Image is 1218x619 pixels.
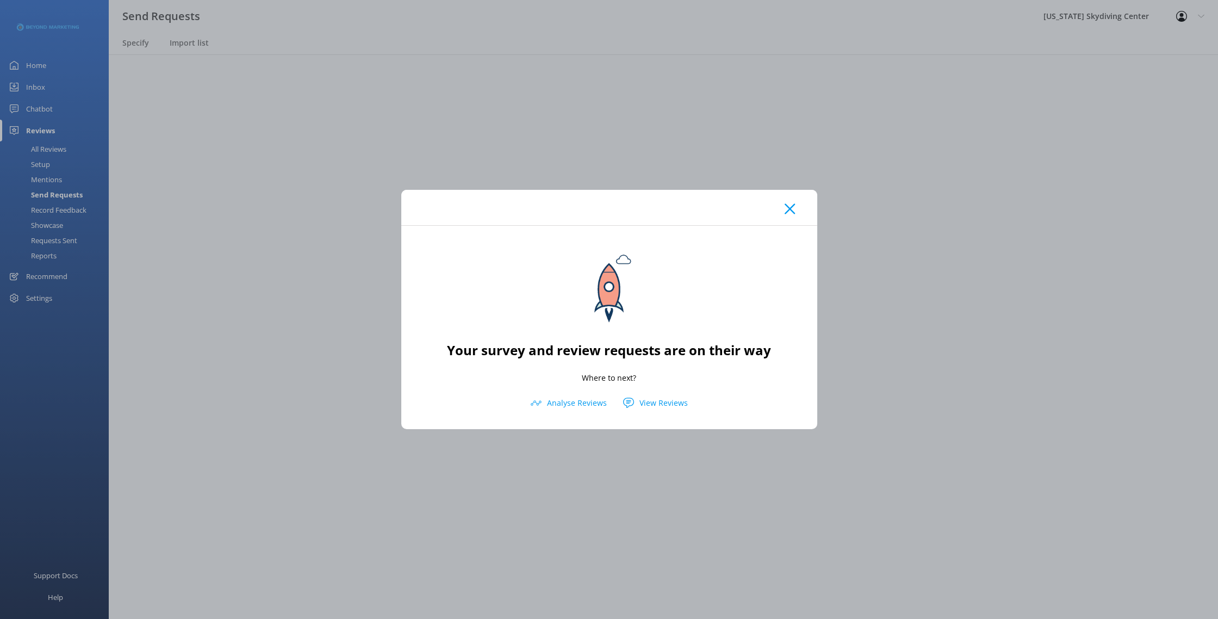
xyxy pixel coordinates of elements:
[615,395,696,411] button: View Reviews
[785,203,795,214] button: Close
[523,395,615,411] button: Analyse Reviews
[447,340,771,361] h2: Your survey and review requests are on their way
[560,242,658,340] img: sending...
[582,372,636,384] p: Where to next?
